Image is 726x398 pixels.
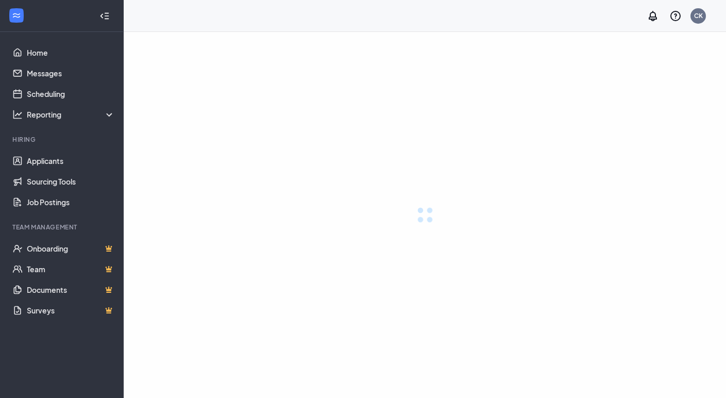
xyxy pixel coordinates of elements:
svg: Analysis [12,109,23,120]
svg: Collapse [99,11,110,21]
div: CK [694,11,703,20]
a: Home [27,42,115,63]
a: Job Postings [27,192,115,212]
svg: Notifications [647,10,659,22]
div: Reporting [27,109,115,120]
a: SurveysCrown [27,300,115,321]
a: Sourcing Tools [27,171,115,192]
a: Messages [27,63,115,84]
svg: WorkstreamLogo [11,10,22,21]
a: DocumentsCrown [27,279,115,300]
a: TeamCrown [27,259,115,279]
div: Team Management [12,223,113,231]
a: OnboardingCrown [27,238,115,259]
a: Scheduling [27,84,115,104]
a: Applicants [27,151,115,171]
div: Hiring [12,135,113,144]
svg: QuestionInfo [669,10,682,22]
